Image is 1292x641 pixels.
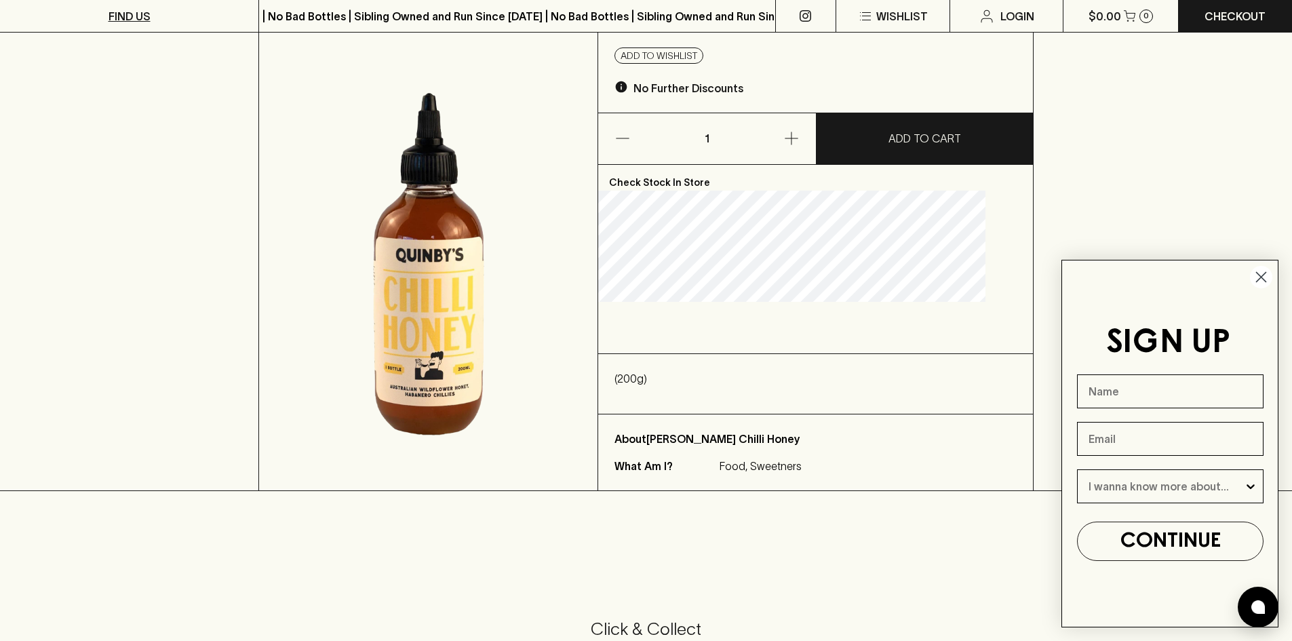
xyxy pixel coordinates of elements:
p: Wishlist [876,8,928,24]
p: 0 [1143,12,1149,20]
p: About [PERSON_NAME] Chilli Honey [614,431,1017,447]
p: No Further Discounts [633,80,743,96]
button: Add to wishlist [614,47,703,64]
p: Checkout [1205,8,1266,24]
button: Show Options [1244,470,1257,503]
span: SIGN UP [1106,328,1230,359]
p: Food, Sweetners [720,458,802,474]
button: Close dialog [1249,265,1273,289]
button: CONTINUE [1077,522,1264,561]
p: (200g) [614,370,1017,387]
input: Email [1077,422,1264,456]
p: FIND US [109,8,151,24]
h5: Click & Collect [16,618,1276,640]
img: 24738.png [259,3,598,490]
p: 1 [690,113,723,164]
p: $0.00 [1089,8,1121,24]
button: ADD TO CART [817,113,1034,164]
img: bubble-icon [1251,600,1265,614]
p: Check Stock In Store [598,165,1033,191]
p: ADD TO CART [888,130,961,147]
p: Login [1000,8,1034,24]
input: Name [1077,374,1264,408]
div: FLYOUT Form [1048,246,1292,641]
input: I wanna know more about... [1089,470,1244,503]
p: What Am I? [614,458,716,474]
